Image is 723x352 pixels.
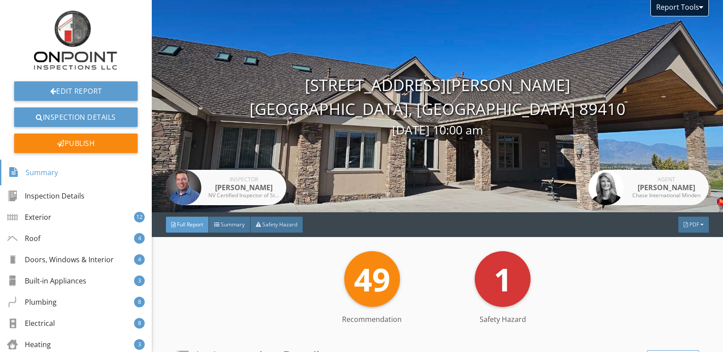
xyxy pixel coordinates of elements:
div: 4 [134,233,145,244]
div: 8 [134,318,145,329]
div: [PERSON_NAME] [631,182,702,193]
span: Safety Hazard [262,221,297,228]
img: data [588,170,624,205]
a: Inspector [PERSON_NAME] NV Certified Inspector of Structures [166,170,286,205]
div: Heating [7,339,51,350]
div: 3 [134,275,145,286]
div: Summary [8,165,58,180]
div: 4 [134,254,145,265]
div: Plumbing [7,297,57,307]
div: 12 [134,212,145,222]
div: Publish [14,134,138,153]
div: 8 [134,297,145,307]
div: Safety Hazard [438,314,569,325]
div: Inspector [208,177,279,182]
div: Electrical [7,318,55,329]
div: Exterior [7,212,51,222]
div: 3 [134,339,145,350]
div: Built-in Appliances [7,275,86,286]
span: Summary [221,221,245,228]
div: NV Certified Inspector of Structures [208,193,279,198]
div: Inspection Details [7,191,85,201]
a: Inspection Details [14,107,138,127]
div: Agent [631,177,702,182]
span: PDF [689,221,699,228]
div: [PERSON_NAME] [208,182,279,193]
div: [DATE] 10:00 am [152,121,723,139]
div: Roof [7,233,40,244]
span: 1 [494,257,512,301]
div: Doors, Windows & Interior [7,254,114,265]
span: 49 [354,257,390,301]
a: Edit Report [14,81,138,101]
div: Chase International Minden [631,193,702,198]
img: Logo_OnPoint_jpeg.jpg [34,7,119,71]
span: Full Report [177,221,203,228]
img: johncook1.jpg [166,170,201,205]
div: Recommendation [307,314,438,325]
div: [STREET_ADDRESS][PERSON_NAME] [GEOGRAPHIC_DATA], [GEOGRAPHIC_DATA] 89410 [152,73,723,139]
